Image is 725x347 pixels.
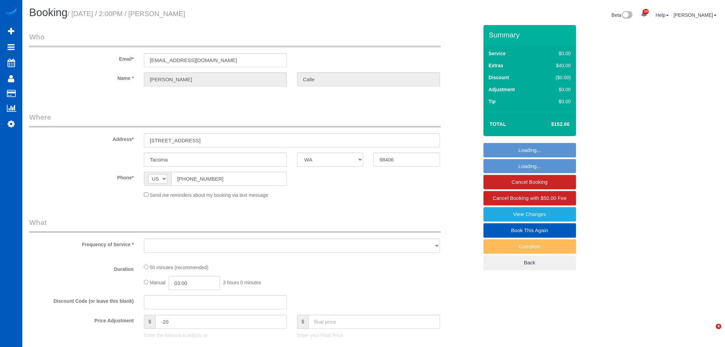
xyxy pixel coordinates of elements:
span: $ [144,315,155,329]
label: Tip [489,98,496,105]
label: Price Adjustment [24,315,139,324]
label: Service [489,50,506,57]
span: Send me reminders about my booking via text message [150,192,268,198]
label: Extras [489,62,503,69]
input: City* [144,153,287,167]
input: First Name* [144,72,287,86]
label: Discount [489,74,509,81]
div: ($0.00) [541,74,571,81]
label: Frequency of Service * [24,239,139,248]
a: Help [655,12,669,18]
p: Enter the Amount to Adjust, or [144,332,287,339]
a: View Changes [483,207,576,222]
input: Last Name* [297,72,440,86]
span: Manual [150,280,165,285]
span: 50 minutes (recommended) [150,265,208,270]
label: Name * [24,72,139,82]
div: $0.00 [541,50,571,57]
span: Cancel Booking with $50.00 Fee [493,195,567,201]
legend: Who [29,32,441,47]
label: Phone* [24,172,139,181]
legend: What [29,217,441,233]
p: Enter your Final Price [297,332,440,339]
legend: Where [29,112,441,128]
span: 34 [643,9,649,14]
h4: $152.66 [530,121,569,127]
span: $ [297,315,308,329]
label: Discount Code (or leave this blank) [24,295,139,304]
input: Phone* [171,172,287,186]
a: Cancel Booking [483,175,576,189]
input: Zip Code* [373,153,440,167]
div: $40.00 [541,62,571,69]
input: final price [308,315,440,329]
small: / [DATE] / 2:00PM / [PERSON_NAME] [67,10,185,17]
label: Adjustment [489,86,515,93]
span: 3 hours 0 minutes [223,280,261,285]
a: [PERSON_NAME] [674,12,716,18]
a: Beta [612,12,633,18]
label: Address* [24,133,139,143]
h3: Summary [489,31,573,39]
img: New interface [621,11,632,20]
input: Email* [144,53,287,67]
span: Booking [29,7,67,19]
a: Book This Again [483,223,576,238]
iframe: Intercom live chat [702,324,718,340]
a: 34 [637,7,651,22]
a: Back [483,255,576,270]
span: 4 [716,324,721,329]
img: Automaid Logo [4,7,18,16]
div: $0.00 [541,98,571,105]
label: Email* [24,53,139,62]
a: Cancel Booking with $50.00 Fee [483,191,576,205]
label: Duration [24,263,139,273]
div: $0.00 [541,86,571,93]
strong: Total [490,121,506,127]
